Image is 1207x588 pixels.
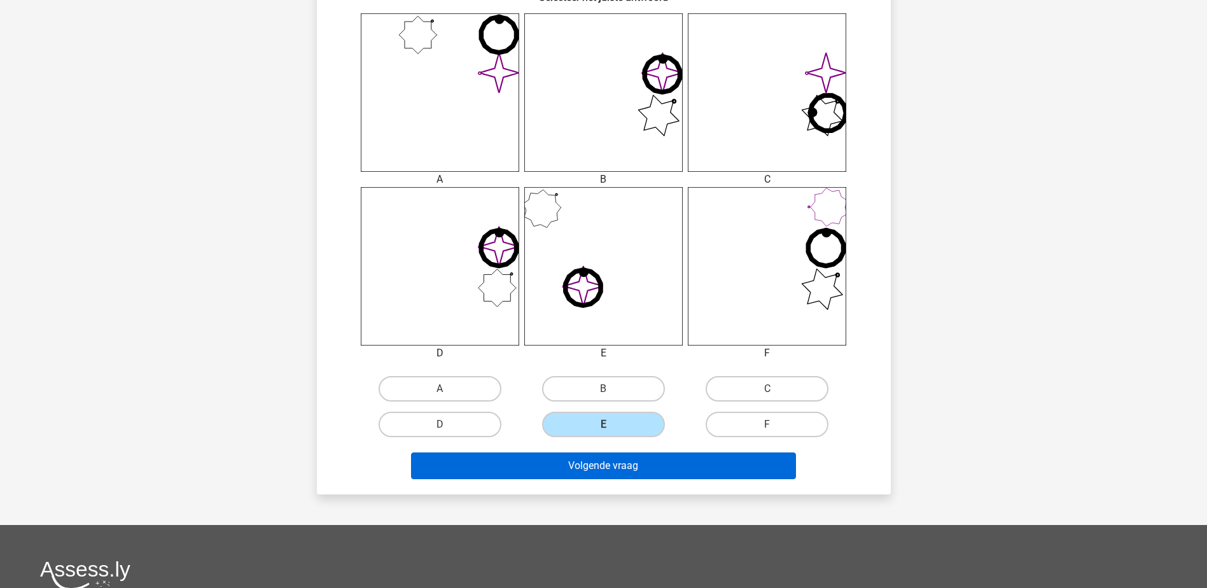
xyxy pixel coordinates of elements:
[515,346,692,361] div: E
[706,412,828,437] label: F
[706,376,828,402] label: C
[379,412,501,437] label: D
[351,172,529,187] div: A
[515,172,692,187] div: B
[678,346,856,361] div: F
[678,172,856,187] div: C
[542,412,665,437] label: E
[542,376,665,402] label: B
[351,346,529,361] div: D
[379,376,501,402] label: A
[411,452,796,479] button: Volgende vraag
